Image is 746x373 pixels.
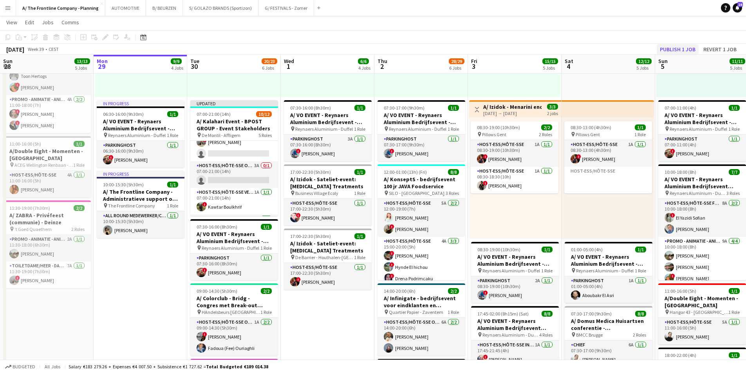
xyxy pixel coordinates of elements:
[378,164,465,280] div: 12:00-01:00 (13h) (Fri)8/8A/ KonseptS - bedrijfsevent 100 jr JAVA Foodservice SILO - [GEOGRAPHIC_...
[547,104,558,110] span: 3/3
[105,0,146,16] button: AUTOMOTIVE
[261,288,272,294] span: 2/2
[733,3,742,13] a: 16
[482,332,539,338] span: Reynaers Aluminium - Duffel
[700,44,740,54] button: Revert 1 job
[13,364,35,369] span: Budgeted
[256,111,272,117] span: 10/12
[378,199,465,237] app-card-role: Host-ess/Hôte-sse5A2/212:00-19:00 (7h)[PERSON_NAME]![PERSON_NAME]
[446,190,459,196] span: 3 Roles
[74,205,85,211] span: 2/2
[665,169,696,175] span: 10:00-18:00 (8h)
[171,65,183,71] div: 4 Jobs
[190,100,278,106] div: Updated
[3,235,91,261] app-card-role: Promo - Animatie - Animation2A1/111:30-18:00 (6h30m)[PERSON_NAME]
[9,141,41,147] span: 11:00-16:00 (5h)
[2,62,13,71] span: 28
[262,58,277,64] span: 20/23
[103,111,144,117] span: 06:30-16:00 (9h30m)
[15,276,20,280] span: !
[354,233,365,239] span: 1/1
[74,141,85,147] span: 1/1
[97,100,184,168] app-job-card: In progress06:30-16:00 (9h30m)1/1A/ VO EVENT - Reynaers Aluminium Bedrijfsevent - PARKING LEVERAN...
[3,171,91,197] app-card-role: Host-ess/Hôte-sse4A1/111:00-16:00 (5h)[PERSON_NAME]
[658,58,668,65] span: Sun
[378,58,387,65] span: Thu
[390,274,394,278] span: !
[295,190,338,196] span: Business Village Ecoly
[190,214,278,275] app-card-role: Host-ess/Hôte-sse4/4
[635,268,646,274] span: 1 Role
[730,65,745,71] div: 5 Jobs
[3,17,20,27] a: View
[284,112,372,126] h3: A/ VO EVENT - Reynaers Aluminium Bedrijfsevent - PARKING LEVERANCIERS - 29/09 tem 06/10
[96,62,108,71] span: 29
[670,149,675,153] span: !
[97,188,184,202] h3: A/ The Frontline Company - Administratieve support op TFC Kantoor
[471,121,558,193] div: 08:30-19:00 (10h30m)2/2 Pillows Gent2 RolesHost-ess/Hôte-sse1A1/108:30-19:00 (10h30m)![PERSON_NAM...
[665,288,696,294] span: 11:00-16:00 (5h)
[197,111,231,117] span: 07:00-21:00 (14h)
[657,62,668,71] span: 5
[14,226,52,232] span: 't Goed Quaethem
[284,58,294,65] span: Wed
[283,62,294,71] span: 1
[14,162,73,168] span: ACEG Wellington Renbaan - [GEOGRAPHIC_DATA]
[284,240,372,254] h3: A/ Izidok - Sateliet-event: [MEDICAL_DATA] Treatments
[97,141,184,168] app-card-role: Parkinghost1/106:30-16:00 (9h30m)![PERSON_NAME]
[376,62,387,71] span: 2
[42,19,54,26] span: Jobs
[3,136,91,197] app-job-card: 11:00-16:00 (5h)1/1A/Double Eight - Momenten - [GEOGRAPHIC_DATA] ACEG Wellington Renbaan - [GEOGR...
[183,0,258,16] button: S/ GOLAZO BRANDS (Sportizon)
[378,283,465,356] div: 14:00-20:00 (6h)2/2A/ Infinigate - bedrijfsevent voor eindklanten en resellers Quartier Papier - ...
[483,110,542,116] div: [DATE] → [DATE]
[197,224,237,230] span: 07:30-16:00 (8h30m)
[290,233,331,239] span: 17:00-22:30 (5h30m)
[389,309,443,315] span: Quartier Papier - Zaventem
[290,169,331,175] span: 17:00-22:30 (5h30m)
[635,311,646,317] span: 8/8
[483,290,488,295] span: !
[542,247,553,252] span: 1/1
[635,124,646,130] span: 1/1
[284,100,372,161] app-job-card: 07:30-16:00 (8h30m)1/1A/ VO EVENT - Reynaers Aluminium Bedrijfsevent - PARKING LEVERANCIERS - 29/...
[477,124,520,130] span: 08:30-19:00 (10h30m)
[482,268,540,274] span: Reynaers Aluminium - Duffel
[483,355,488,359] span: !
[565,242,652,303] div: 01:00-05:00 (4h)1/1A/ VO EVENT - Reynaers Aluminium Bedrijfsevent - PARKING LEVERANCIERS - 29/09 ...
[167,111,178,117] span: 1/1
[108,132,166,138] span: Reynaers Aluminium - Duffel
[3,200,91,288] div: 11:30-19:00 (7h30m)2/2A/ ZABRA - Privéfeest (communie) - Deinze 't Goed Quaethem2 RolesPromo - An...
[167,132,178,138] span: 1 Role
[15,121,20,125] span: !
[726,190,740,196] span: 3 Roles
[389,126,446,132] span: Reynaers Aluminium - Duffel
[190,100,278,216] div: Updated07:00-21:00 (14h)10/12A/ Kalahari Event - BPOST GROUP - Event Stakeholders De Montil - Aff...
[657,44,699,54] button: Publish 1 job
[58,17,82,27] a: Comms
[470,62,477,71] span: 3
[190,283,278,356] app-job-card: 09:00-14:30 (5h30m)2/2A/ Colorclub - Bridg - Congres met Break-out sessies HAndelsbeurs [GEOGRAPH...
[262,65,277,71] div: 6 Jobs
[658,295,746,309] h3: A/Double Eight - Momenten - [GEOGRAPHIC_DATA]
[43,364,62,369] span: All jobs
[3,261,91,288] app-card-role: Toiletdame/heer - dame/monsieur des toilettes7A1/111:30-19:00 (7h30m)![PERSON_NAME]
[284,135,372,161] app-card-role: Parkinghost3A1/107:30-16:00 (8h30m)![PERSON_NAME]
[378,135,465,161] app-card-role: Parkinghost1/107:30-17:00 (9h30m)![PERSON_NAME]
[202,268,207,272] span: !
[3,212,91,226] h3: A/ ZABRA - Privéfeest (communie) - Deinze
[634,132,646,137] span: 1 Role
[728,126,740,132] span: 1 Role
[378,318,465,356] app-card-role: Host-ess/Hôte-sse Onthaal-Accueill6A2/214:00-20:00 (6h)[PERSON_NAME][PERSON_NAME]
[358,58,369,64] span: 6/6
[146,0,183,16] button: B/ BEURZEN
[97,58,108,65] span: Mon
[576,132,600,137] span: Pillows Gent
[284,263,372,290] app-card-role: Host-ess/Hôte-sse1/117:00-22:30 (5h30m)![PERSON_NAME]
[541,268,553,274] span: 1 Role
[190,161,278,188] app-card-role: Host-ess/Hôte-sse Onthaal-Accueill3A0/107:00-21:00 (14h)
[576,154,581,159] span: !
[378,237,465,286] app-card-role: Host-ess/Hôte-sse4A3/315:00-20:00 (5h)![PERSON_NAME]!Hynde El hichou!Drena Podrimçaku
[658,112,746,126] h3: A/ VO EVENT - Reynaers Aluminium Bedrijfsevent - PARKING LEVERANCIERS - 29/09 tem 06/10
[167,182,178,187] span: 1/1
